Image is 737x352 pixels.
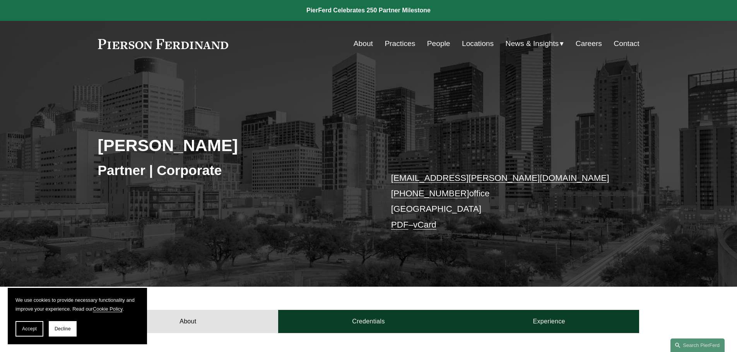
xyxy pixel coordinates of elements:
[576,36,602,51] a: Careers
[55,326,71,332] span: Decline
[98,310,279,333] a: About
[670,338,725,352] a: Search this site
[98,135,369,155] h2: [PERSON_NAME]
[385,36,415,51] a: Practices
[462,36,494,51] a: Locations
[614,36,639,51] a: Contact
[15,296,139,313] p: We use cookies to provide necessary functionality and improve your experience. Read our .
[427,36,450,51] a: People
[93,306,123,312] a: Cookie Policy
[278,310,459,333] a: Credentials
[506,37,559,51] span: News & Insights
[15,321,43,337] button: Accept
[98,162,369,179] h3: Partner | Corporate
[413,220,436,230] a: vCard
[506,36,564,51] a: folder dropdown
[49,321,77,337] button: Decline
[391,173,609,183] a: [EMAIL_ADDRESS][PERSON_NAME][DOMAIN_NAME]
[22,326,37,332] span: Accept
[8,288,147,344] section: Cookie banner
[354,36,373,51] a: About
[391,170,617,233] p: office [GEOGRAPHIC_DATA] –
[391,189,469,198] a: [PHONE_NUMBER]
[459,310,640,333] a: Experience
[391,220,409,230] a: PDF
